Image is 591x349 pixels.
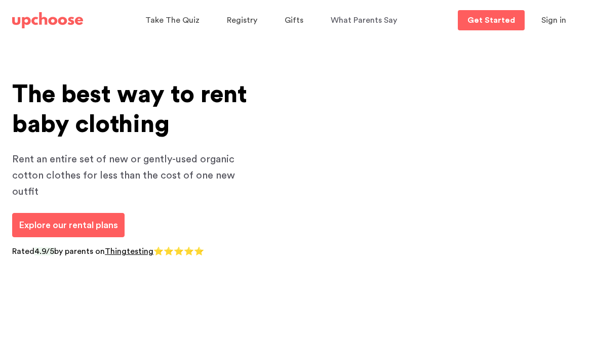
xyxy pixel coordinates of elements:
span: Registry [227,16,257,24]
a: What Parents Say [331,11,400,30]
span: Explore our rental plans [19,221,118,230]
span: The best way to rent baby clothing [12,82,247,137]
img: UpChoose [12,12,83,28]
a: Thingtesting [105,247,153,255]
a: Get Started [458,10,525,30]
a: Take The Quiz [145,11,203,30]
span: Rated [12,247,34,255]
p: Get Started [467,16,515,24]
a: Gifts [285,11,306,30]
p: Rent an entire set of new or gently-used organic cotton clothes for less than the cost of one new... [12,151,255,200]
span: ⭐⭐⭐⭐⭐ [153,247,204,255]
button: Sign in [529,10,579,30]
span: Gifts [285,16,303,24]
span: Sign in [541,16,566,24]
span: What Parents Say [331,16,397,24]
a: Registry [227,11,260,30]
a: UpChoose [12,10,83,31]
span: 4.9/5 [34,247,54,255]
span: Take The Quiz [145,16,200,24]
a: Explore our rental plans [12,213,125,237]
span: by parents on [54,247,105,255]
